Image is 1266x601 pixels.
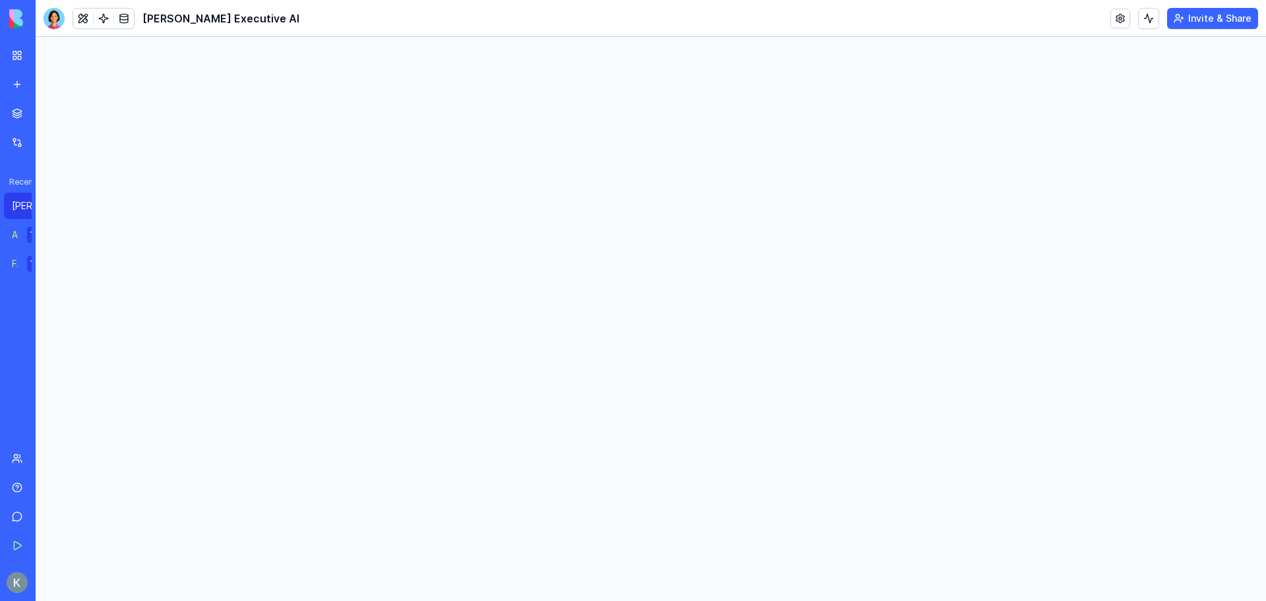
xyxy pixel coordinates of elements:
img: ACg8ocKuqQRGAxtSnDZe7UN3aAP5msJbJkiEc-EyPcruRFAyOQMCdw=s96-c [7,572,28,593]
a: Feedback FormTRY [4,251,57,277]
img: logo [9,9,91,28]
a: [PERSON_NAME] Executive AI [4,193,57,219]
div: TRY [27,256,49,272]
span: Recent [4,177,32,187]
div: AI Logo Generator [12,228,18,241]
div: Feedback Form [12,257,18,270]
div: [PERSON_NAME] Executive AI [12,199,49,212]
span: [PERSON_NAME] Executive AI [142,11,299,26]
div: TRY [27,227,49,243]
a: AI Logo GeneratorTRY [4,222,57,248]
button: Invite & Share [1167,8,1258,29]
